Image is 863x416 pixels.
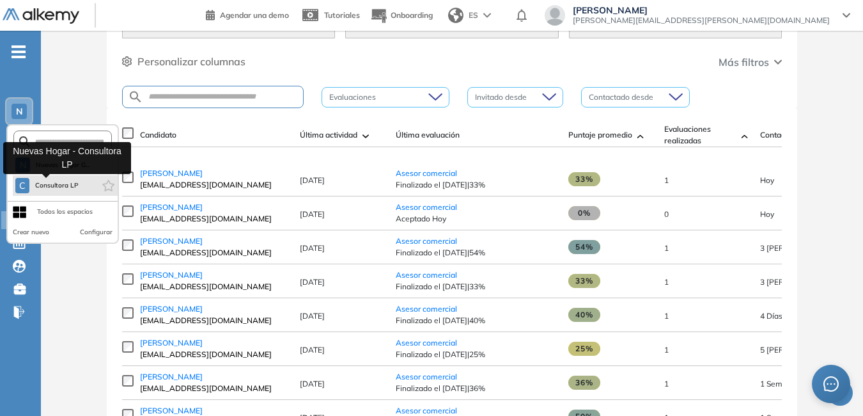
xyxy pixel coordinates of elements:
[719,54,782,70] button: Más filtros
[396,406,457,415] a: Asesor comercial
[140,247,287,259] span: [EMAIL_ADDRESS][DOMAIN_NAME]
[362,134,369,138] img: [missing "en.ARROW_ALT" translation]
[396,349,556,360] span: Finalizado el [DATE] | 25%
[568,308,600,322] span: 40%
[396,281,556,292] span: Finalizado el [DATE] | 33%
[760,175,774,185] span: 19-Sep-2025
[396,213,556,225] span: Aceptado Hoy
[760,277,828,287] span: 15-Sep-2025
[637,134,644,138] img: [missing "en.ARROW_ALT" translation]
[80,227,113,237] button: Configurar
[760,345,828,355] span: 13-Sep-2025
[568,342,600,356] span: 25%
[3,142,131,174] div: Nuevas Hogar - Consultora LP
[140,337,287,349] a: [PERSON_NAME]
[760,311,782,321] span: 15-Sep-2025
[300,379,325,388] span: [DATE]
[664,345,669,355] span: 1
[300,345,325,355] span: [DATE]
[300,243,325,253] span: [DATE]
[140,236,287,247] a: [PERSON_NAME]
[664,311,669,321] span: 1
[664,175,669,185] span: 1
[300,311,325,321] span: [DATE]
[568,274,600,288] span: 33%
[391,10,433,20] span: Onboarding
[396,168,457,178] a: Asesor comercial
[128,89,143,105] img: SEARCH_ALT
[300,209,325,219] span: [DATE]
[483,13,491,18] img: arrow
[140,383,287,394] span: [EMAIL_ADDRESS][DOMAIN_NAME]
[396,338,457,348] a: Asesor comercial
[140,315,287,326] span: [EMAIL_ADDRESS][DOMAIN_NAME]
[396,202,457,212] a: Asesor comercial
[396,179,556,191] span: Finalizado el [DATE] | 33%
[140,269,287,281] a: [PERSON_NAME]
[448,8,463,23] img: world
[396,270,457,280] a: Asesor comercial
[140,270,203,280] span: [PERSON_NAME]
[396,372,457,381] a: Asesor comercial
[664,124,736,147] span: Evaluaciones realizadas
[568,240,600,254] span: 54%
[396,236,457,246] a: Asesor comercial
[664,277,669,287] span: 1
[140,371,287,383] a: [PERSON_NAME]
[300,175,325,185] span: [DATE]
[370,2,433,29] button: Onboarding
[760,129,816,141] span: Contacto desde
[396,315,556,326] span: Finalizado el [DATE] | 40%
[140,236,203,246] span: [PERSON_NAME]
[140,303,287,315] a: [PERSON_NAME]
[140,304,203,314] span: [PERSON_NAME]
[37,207,93,217] div: Todos los espacios
[140,338,203,348] span: [PERSON_NAME]
[664,379,669,388] span: 1
[13,227,49,237] button: Crear nuevo
[760,243,828,253] span: 15-Sep-2025
[3,8,79,24] img: Logo
[568,129,632,141] span: Puntaje promedio
[137,54,245,69] span: Personalizar columnas
[760,209,774,219] span: 19-Sep-2025
[664,243,669,253] span: 1
[140,406,203,415] span: [PERSON_NAME]
[573,15,830,26] span: [PERSON_NAME][EMAIL_ADDRESS][PERSON_NAME][DOMAIN_NAME]
[300,129,357,141] span: Última actividad
[568,172,600,186] span: 33%
[396,247,556,259] span: Finalizado el [DATE] | 54%
[140,202,203,212] span: [PERSON_NAME]
[300,277,325,287] span: [DATE]
[568,206,600,220] span: 0%
[140,372,203,381] span: [PERSON_NAME]
[140,213,287,225] span: [EMAIL_ADDRESS][DOMAIN_NAME]
[396,129,460,141] span: Última evaluación
[396,304,457,314] a: Asesor comercial
[140,202,287,213] a: [PERSON_NAME]
[220,10,289,20] span: Agendar una demo
[760,379,796,388] span: 12-Sep-2025
[396,383,556,394] span: Finalizado el [DATE] | 36%
[16,106,23,116] span: N
[324,10,360,20] span: Tutoriales
[140,168,203,178] span: [PERSON_NAME]
[35,180,79,191] span: Consultora LP
[140,179,287,191] span: [EMAIL_ADDRESS][DOMAIN_NAME]
[140,281,287,292] span: [EMAIL_ADDRESS][DOMAIN_NAME]
[719,54,769,70] span: Más filtros
[664,209,669,219] span: 0
[568,376,600,390] span: 36%
[469,10,478,21] span: ES
[573,5,830,15] span: [PERSON_NAME]
[140,129,176,141] span: Candidato
[140,168,287,179] a: [PERSON_NAME]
